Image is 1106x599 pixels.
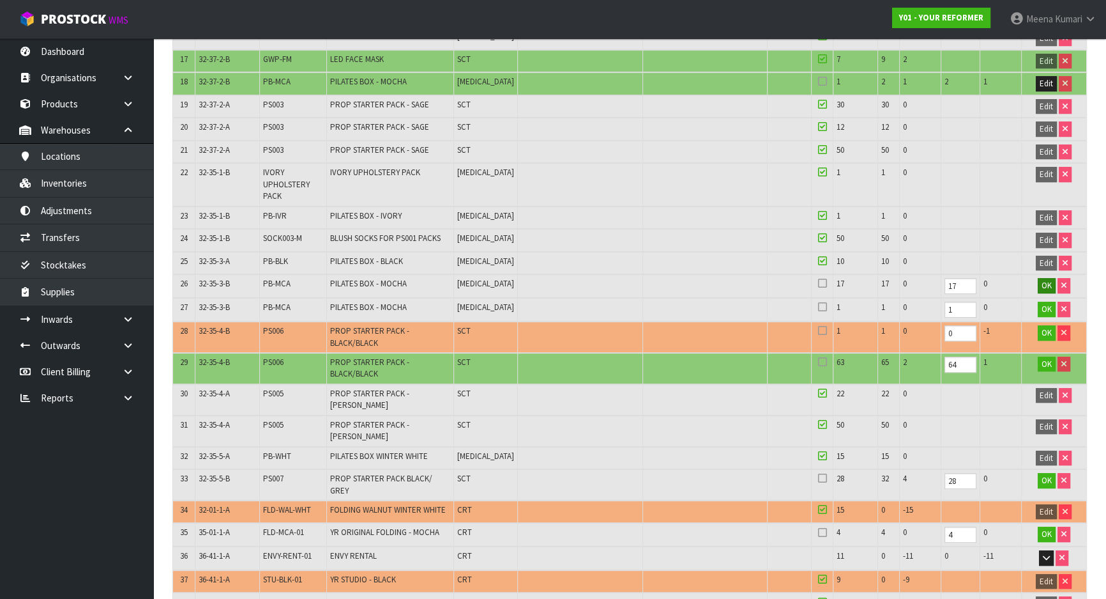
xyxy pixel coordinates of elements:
span: SCT [457,325,471,336]
span: 28 [180,325,188,336]
span: Edit [1040,453,1053,463]
span: 17 [837,278,844,289]
span: OK [1042,359,1052,370]
span: [MEDICAL_DATA] [457,302,514,313]
span: 0 [903,419,907,430]
span: 33 [180,473,188,484]
span: 15 [881,451,889,462]
span: 0 [903,451,907,462]
span: 0 [903,233,907,244]
button: Edit [1036,144,1057,160]
strong: Y01 - YOUR REFORMER [899,12,983,23]
span: 0 [983,473,987,484]
button: Edit [1036,451,1057,466]
span: PROP STARTER PACK - BLACK/BLACK [330,325,409,348]
span: 17 [180,54,188,65]
span: CRT [457,527,472,538]
span: PILATES BOX WINTER WHITE [330,451,428,462]
span: IVORY UPHOLSTERY PACK [330,167,420,178]
span: 32-35-1-B [199,233,230,244]
button: Edit [1036,99,1057,114]
span: PB-MCA [263,76,291,87]
span: 0 [944,550,948,561]
button: Edit [1036,167,1057,182]
span: 0 [903,121,907,132]
span: 0 [903,325,907,336]
span: SCT [457,357,471,368]
span: PB-MCA [263,278,291,289]
span: 0 [983,527,987,538]
span: [MEDICAL_DATA] [457,278,514,289]
span: 50 [837,233,844,244]
span: PILATES BOX - MOCHA [330,76,407,87]
span: 17 [881,278,889,289]
span: CRT [457,550,472,561]
span: 25 [180,256,188,267]
span: PS007 [263,473,284,484]
span: 9 [881,54,885,65]
span: Edit [1040,390,1053,401]
span: Meena [1026,13,1053,25]
button: Edit [1036,419,1057,435]
button: Edit [1036,210,1057,226]
span: 32 [180,451,188,462]
span: SCT [457,144,471,155]
span: PROP STARTER PACK - [PERSON_NAME] [330,388,409,410]
span: PS003 [263,99,284,110]
span: [MEDICAL_DATA] [457,210,514,221]
span: Edit [1040,101,1053,112]
button: OK [1038,325,1056,341]
span: ENVY RENTAL [330,550,377,561]
span: 0 [903,99,907,110]
span: 10 [837,256,844,267]
input: Qty [944,325,976,341]
span: PB-WHT [263,451,291,462]
span: 32-35-4-B [199,357,230,368]
button: Edit [1036,574,1057,589]
span: 4 [837,527,840,538]
span: Edit [1040,212,1053,223]
span: 65 [881,357,889,368]
span: PS006 [263,325,284,336]
span: 26 [180,278,188,289]
span: 1 [983,357,987,368]
span: 63 [837,357,844,368]
span: 2 [944,76,948,87]
span: PROP STARTER PACK - SAGE [330,121,429,132]
span: 21 [180,144,188,155]
input: Qty [944,473,976,489]
span: [MEDICAL_DATA] [457,451,514,462]
span: SCT [457,473,471,484]
span: 32-37-2-A [199,121,230,132]
span: Edit [1040,123,1053,134]
span: 32-35-4-A [199,419,230,430]
span: -9 [903,574,909,585]
span: 4 [881,527,885,538]
span: 31 [180,419,188,430]
span: 7 [837,54,840,65]
span: 4 [903,473,907,484]
span: 1 [837,167,840,178]
span: 2 [903,54,907,65]
span: 19 [180,99,188,110]
span: 50 [881,144,889,155]
span: SOCK003-M [263,233,302,244]
span: Edit [1040,169,1053,180]
span: 9 [837,574,840,585]
span: 0 [903,278,907,289]
span: 36-41-1-A [199,550,230,561]
span: 34 [180,504,188,515]
span: 23 [180,210,188,221]
span: PS005 [263,388,284,399]
span: 1 [837,325,840,336]
span: SCT [457,99,471,110]
span: GWP-FM [263,54,292,65]
span: PILATES BOX - IVORY [330,210,402,221]
span: SCT [457,121,471,132]
span: 1 [881,167,885,178]
span: 0 [983,278,987,289]
span: Edit [1040,146,1053,157]
span: 12 [881,121,889,132]
button: Edit [1036,504,1057,520]
span: 10 [881,256,889,267]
